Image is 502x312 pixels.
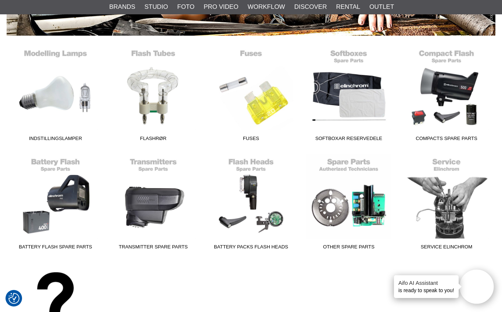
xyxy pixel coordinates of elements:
span: Other Spare parts [300,243,398,253]
a: Indstillingslamper [7,46,104,145]
h4: Aifo AI Assistant [398,279,454,287]
a: Rental [336,2,360,12]
span: Transmitter Spare Parts [104,243,202,253]
img: Revisit consent button [8,293,19,304]
a: Flashrør [104,46,202,145]
a: Outlet [369,2,394,12]
a: Fuses [202,46,300,145]
a: Transmitter Spare Parts [104,154,202,253]
a: Workflow [248,2,285,12]
span: Fuses [202,135,300,145]
button: Samtykkepræferencer [8,292,19,305]
span: Softboxar Reservedele [300,135,398,145]
span: Battery Packs Flash Heads [202,243,300,253]
a: Foto [177,2,194,12]
a: Pro Video [204,2,238,12]
span: Battery Flash Spare parts [7,243,104,253]
div: is ready to speak to you! [394,275,459,298]
a: Battery Packs Flash Heads [202,154,300,253]
a: Compacts Spare Parts [398,46,495,145]
a: Service Elinchrom [398,154,495,253]
a: Battery Flash Spare parts [7,154,104,253]
a: Discover [294,2,327,12]
a: Other Spare parts [300,154,398,253]
span: Indstillingslamper [7,135,104,145]
span: Flashrør [104,135,202,145]
a: Brands [109,2,135,12]
span: Service Elinchrom [398,243,495,253]
a: Softboxar Reservedele [300,46,398,145]
a: Studio [144,2,168,12]
span: Compacts Spare Parts [398,135,495,145]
